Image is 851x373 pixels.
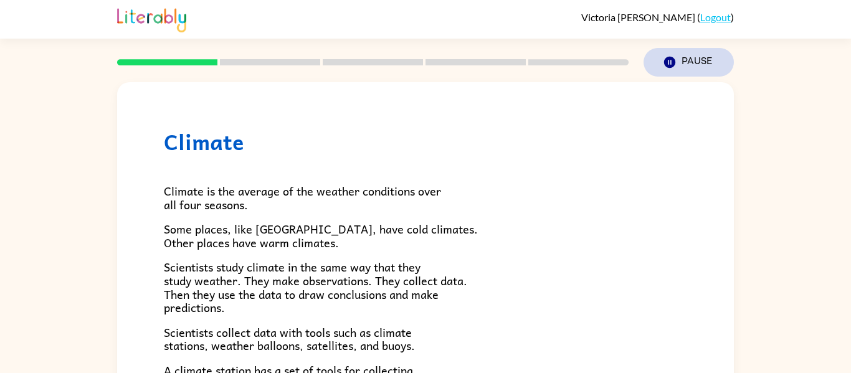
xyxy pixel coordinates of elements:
h1: Climate [164,129,687,154]
img: Literably [117,5,186,32]
button: Pause [644,48,734,77]
span: Scientists collect data with tools such as climate stations, weather balloons, satellites, and bu... [164,323,415,355]
span: Climate is the average of the weather conditions over all four seasons. [164,182,441,214]
a: Logout [700,11,731,23]
div: ( ) [581,11,734,23]
span: Scientists study climate in the same way that they study weather. They make observations. They co... [164,258,467,316]
span: Some places, like [GEOGRAPHIC_DATA], have cold climates. Other places have warm climates. [164,220,478,252]
span: Victoria [PERSON_NAME] [581,11,697,23]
